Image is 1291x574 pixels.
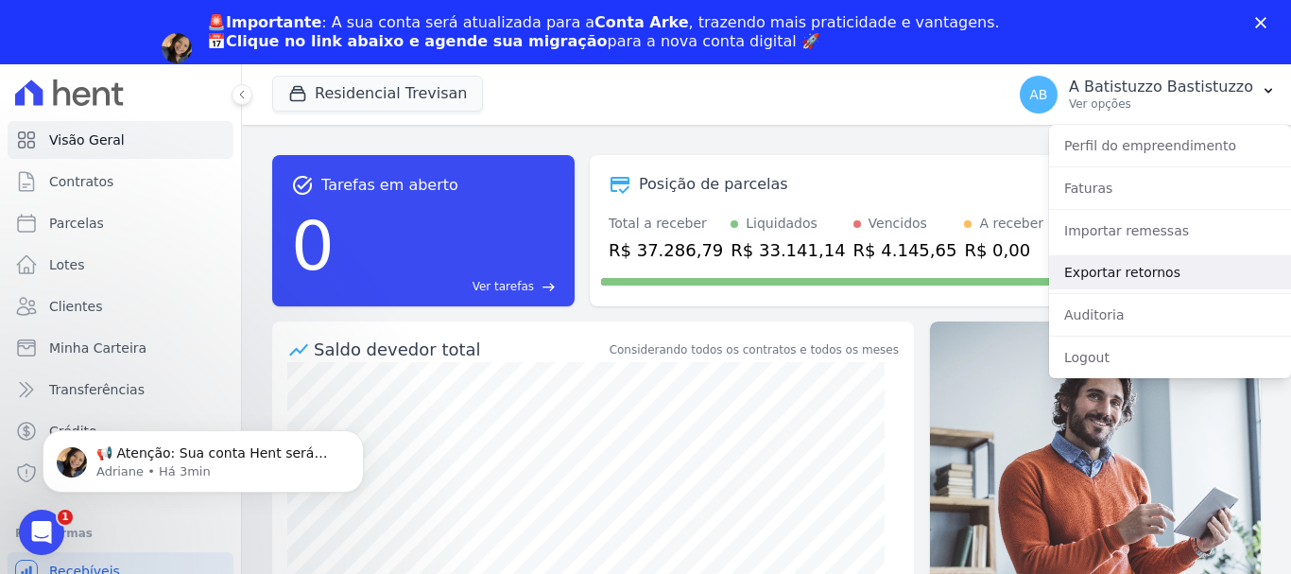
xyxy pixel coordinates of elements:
[542,280,556,294] span: east
[853,237,957,263] div: R$ 4.145,65
[226,32,608,50] b: Clique no link abaixo e agende sua migração
[291,174,314,197] span: task_alt
[979,214,1043,234] div: A receber
[49,172,113,191] span: Contratos
[49,339,146,357] span: Minha Carteira
[49,130,125,149] span: Visão Geral
[14,391,392,523] iframe: Intercom notifications mensagem
[8,454,233,492] a: Negativação
[1049,214,1291,248] a: Importar remessas
[1049,298,1291,332] a: Auditoria
[869,214,927,234] div: Vencidos
[1255,17,1274,28] div: Fechar
[207,13,321,31] b: 🚨Importante
[1049,129,1291,163] a: Perfil do empreendimento
[314,337,606,362] div: Saldo devedor total
[609,214,723,234] div: Total a receber
[8,204,233,242] a: Parcelas
[49,214,104,233] span: Parcelas
[746,214,818,234] div: Liquidados
[964,237,1043,263] div: R$ 0,00
[1069,96,1253,112] p: Ver opções
[594,13,688,31] b: Conta Arke
[321,174,458,197] span: Tarefas em aberto
[49,380,145,399] span: Transferências
[8,287,233,325] a: Clientes
[207,62,363,83] a: Agendar migração
[291,197,335,295] div: 0
[1069,78,1253,96] p: A Batistuzzo Bastistuzzo
[1049,340,1291,374] a: Logout
[8,412,233,450] a: Crédito
[8,246,233,284] a: Lotes
[1005,68,1291,121] button: AB A Batistuzzo Bastistuzzo Ver opções
[639,173,788,196] div: Posição de parcelas
[610,341,899,358] div: Considerando todos os contratos e todos os meses
[272,76,483,112] button: Residencial Trevisan
[8,329,233,367] a: Minha Carteira
[342,278,556,295] a: Ver tarefas east
[49,255,85,274] span: Lotes
[8,371,233,409] a: Transferências
[58,510,73,525] span: 1
[1049,171,1291,205] a: Faturas
[731,237,845,263] div: R$ 33.141,14
[609,237,723,263] div: R$ 37.286,79
[19,510,64,555] iframe: Intercom live chat
[207,13,1000,51] div: : A sua conta será atualizada para a , trazendo mais praticidade e vantagens. 📅 para a nova conta...
[1029,88,1047,101] span: AB
[8,163,233,200] a: Contratos
[8,121,233,159] a: Visão Geral
[162,33,192,63] img: Profile image for Adriane
[15,522,226,545] div: Plataformas
[49,297,102,316] span: Clientes
[473,278,534,295] span: Ver tarefas
[1049,255,1291,289] a: Exportar retornos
